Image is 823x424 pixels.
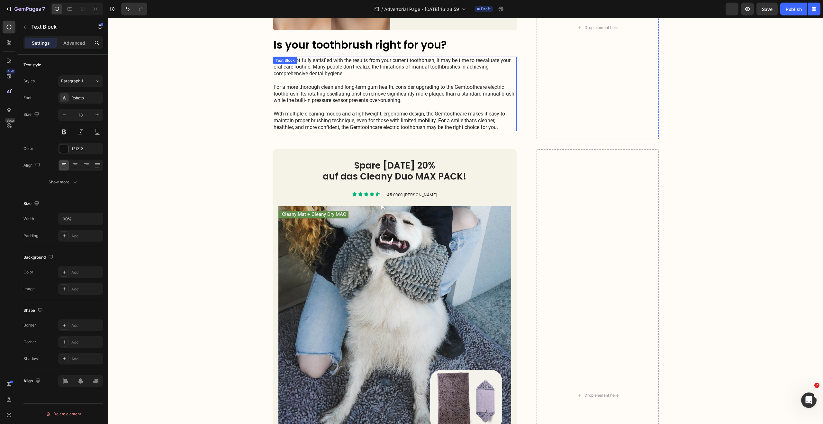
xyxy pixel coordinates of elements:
[108,18,823,424] iframe: Design area
[23,409,103,419] button: Delete element
[23,322,36,328] div: Border
[63,40,85,46] p: Advanced
[801,392,817,408] iframe: Intercom live chat
[23,356,38,362] div: Shadow
[71,146,102,152] div: 121212
[276,174,329,179] span: +45.0000 [PERSON_NAME]
[71,286,102,292] div: Add...
[32,40,50,46] p: Settings
[23,78,35,84] div: Styles
[49,179,78,185] div: Show more
[23,110,41,119] div: Size
[166,40,188,45] div: Text Block
[23,95,32,101] div: Font
[762,6,773,12] span: Save
[31,23,86,31] p: Text Block
[71,270,102,275] div: Add...
[786,6,802,13] div: Publish
[6,69,15,74] div: 450
[756,3,778,15] button: Save
[58,75,103,87] button: Paragraph 1
[71,95,102,101] div: Roboto
[381,6,383,13] span: /
[23,216,34,222] div: Width
[23,233,38,239] div: Padding
[5,118,15,123] div: Beta
[23,377,42,385] div: Align
[23,253,55,262] div: Background
[61,78,83,84] span: Paragraph 1
[384,6,459,13] span: Advertorial Page - [DATE] 16:23:59
[814,383,819,388] span: 7
[71,323,102,328] div: Add...
[46,410,81,418] div: Delete element
[59,213,103,225] input: Auto
[23,62,41,68] div: Text style
[121,3,147,15] div: Undo/Redo
[476,375,510,380] div: Drop element here
[476,7,510,12] div: Drop element here
[23,146,33,152] div: Color
[23,176,103,188] button: Show more
[23,161,41,170] div: Align
[23,199,41,208] div: Size
[23,306,44,315] div: Shape
[481,6,491,12] span: Draft
[780,3,807,15] button: Publish
[212,142,361,164] h2: Spare [DATE] 20% auf das Cleany Duo MAX PACK!
[23,339,36,345] div: Corner
[165,39,408,113] p: If you're not fully satisfied with the results from your current toothbrush, it may be time to re...
[170,188,403,421] img: gempages_458127380590887873-69990452-b06d-47fb-83b9-077cee37be07.png
[23,269,33,275] div: Color
[71,339,102,345] div: Add...
[71,356,102,362] div: Add...
[71,233,102,239] div: Add...
[165,20,409,35] h2: Is your toothbrush right for you?
[23,286,35,292] div: Image
[3,3,48,15] button: 7
[174,193,238,200] p: Cleany Mat + Cleany Dry MAC
[42,5,45,13] p: 7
